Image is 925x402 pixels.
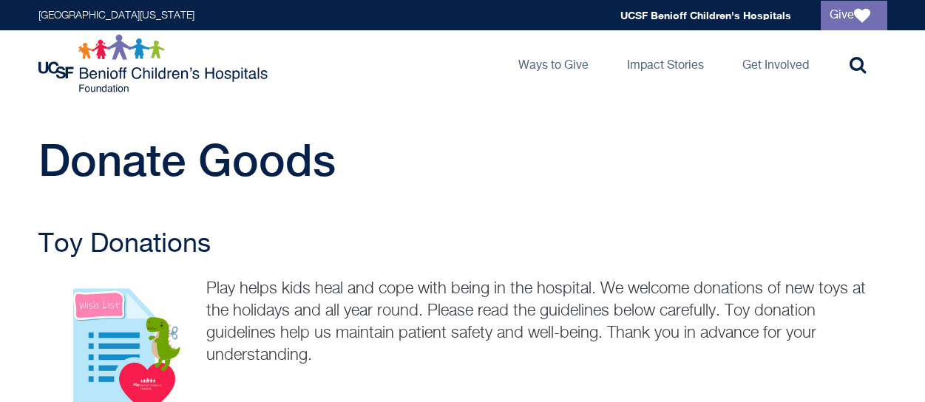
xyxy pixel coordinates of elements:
[506,30,600,97] a: Ways to Give
[821,1,887,30] a: Give
[620,9,791,21] a: UCSF Benioff Children's Hospitals
[38,230,887,259] h2: Toy Donations
[38,134,336,185] span: Donate Goods
[615,30,716,97] a: Impact Stories
[731,30,821,97] a: Get Involved
[38,10,194,21] a: [GEOGRAPHIC_DATA][US_STATE]
[38,34,271,93] img: Logo for UCSF Benioff Children's Hospitals Foundation
[38,278,887,367] p: Play helps kids heal and cope with being in the hospital. We welcome donations of new toys at the...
